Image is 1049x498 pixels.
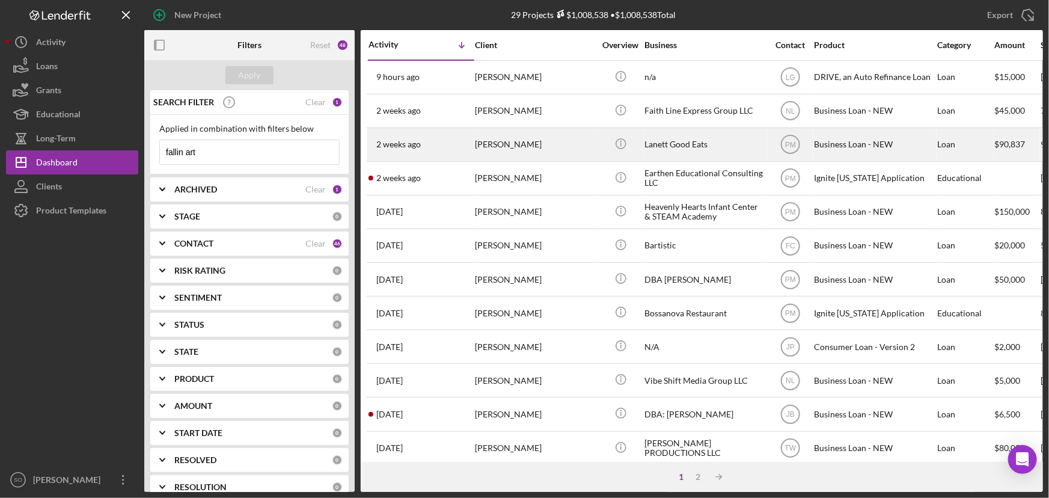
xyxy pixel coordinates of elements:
time: 2025-07-16 18:35 [376,376,403,386]
span: $6,500 [994,409,1020,419]
div: 0 [332,265,343,276]
div: n/a [644,61,765,93]
time: 2025-09-01 16:49 [376,173,421,183]
div: N/A [644,331,765,363]
text: PM [785,275,796,284]
time: 2025-07-01 19:12 [376,410,403,419]
text: NL [786,377,795,385]
time: 2025-08-13 14:36 [376,309,403,318]
div: 46 [332,238,343,249]
div: 1 [332,184,343,195]
div: 0 [332,482,343,493]
div: [PERSON_NAME] [475,196,595,228]
b: Filters [237,40,261,50]
div: Business Loan - NEW [814,432,934,464]
text: SO [14,477,22,484]
div: Business [644,40,765,50]
div: Category [937,40,993,50]
div: [PERSON_NAME] [475,331,595,363]
button: Dashboard [6,150,138,174]
div: Loan [937,129,993,161]
div: 1 [332,97,343,108]
div: Amount [994,40,1039,50]
div: [PERSON_NAME] [475,432,595,464]
div: Business Loan - NEW [814,263,934,295]
b: CONTACT [174,239,213,248]
div: 0 [332,346,343,357]
div: [PERSON_NAME] [475,129,595,161]
text: PM [785,309,796,318]
div: Loan [937,331,993,363]
text: PM [785,208,796,217]
time: 2025-09-03 17:29 [376,140,421,149]
div: DBA: [PERSON_NAME] [644,398,765,430]
div: Educational [937,162,993,194]
div: Lanett Good Eats [644,129,765,161]
button: Export [975,3,1043,27]
div: Heavenly Hearts Infant Center & STEAM Academy [644,196,765,228]
div: 0 [332,401,343,411]
div: Business Loan - NEW [814,95,934,127]
div: Business Loan - NEW [814,398,934,430]
div: 48 [337,39,349,51]
button: Grants [6,78,138,102]
div: Bossanova Restaurant [644,297,765,329]
div: [PERSON_NAME] [475,61,595,93]
div: Loan [937,364,993,396]
div: Loan [937,230,993,262]
b: PRODUCT [174,374,214,384]
div: Bartistic [644,230,765,262]
span: $150,000 [994,206,1030,217]
div: 0 [332,211,343,222]
div: [PERSON_NAME] [475,364,595,396]
text: JB [786,411,794,419]
div: Business Loan - NEW [814,129,934,161]
div: Clear [305,185,326,194]
div: Business Loan - NEW [814,364,934,396]
div: New Project [174,3,221,27]
button: Clients [6,174,138,198]
span: $90,837 [994,139,1025,149]
b: START DATE [174,428,222,438]
div: DBA [PERSON_NAME] [644,263,765,295]
div: Reset [310,40,331,50]
button: Long-Term [6,126,138,150]
div: Export [987,3,1013,27]
div: Loan [937,263,993,295]
text: PM [785,141,796,149]
button: Educational [6,102,138,126]
div: Ignite [US_STATE] Application [814,297,934,329]
text: JP [786,343,794,351]
time: 2025-09-05 15:13 [376,106,421,115]
span: $45,000 [994,105,1025,115]
b: RISK RATING [174,266,225,275]
div: Grants [36,78,61,105]
div: 0 [332,455,343,466]
div: Overview [598,40,643,50]
button: Product Templates [6,198,138,223]
button: Loans [6,54,138,78]
div: Applied in combination with filters below [159,124,340,134]
div: Clear [305,239,326,248]
div: Clients [36,174,62,201]
div: Activity [369,40,421,49]
div: [PERSON_NAME] [475,230,595,262]
div: Open Intercom Messenger [1008,445,1037,474]
div: Loan [937,432,993,464]
div: Vibe Shift Media Group LLC [644,364,765,396]
b: RESOLUTION [174,482,227,492]
div: Faith Line Express Group LLC [644,95,765,127]
time: 2025-09-16 11:41 [376,72,420,82]
div: Loan [937,398,993,430]
b: STATUS [174,320,204,330]
div: Earthen Educational Consulting LLC [644,162,765,194]
button: Activity [6,30,138,54]
b: RESOLVED [174,455,216,465]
